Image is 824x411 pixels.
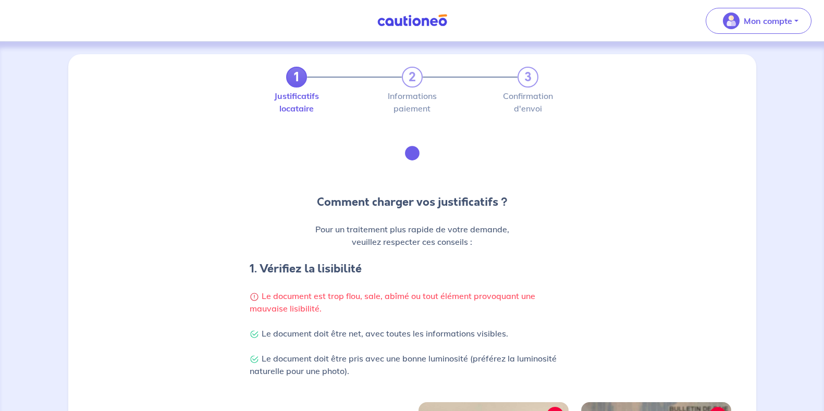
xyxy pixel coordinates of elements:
label: Justificatifs locataire [286,92,307,113]
img: illu_list_justif.svg [384,125,440,181]
p: Comment charger vos justificatifs ? [250,194,575,210]
img: Check [250,355,259,364]
img: Check [250,330,259,339]
p: Le document doit être net, avec toutes les informations visibles. Le document doit être pris avec... [250,327,575,377]
h4: 1. Vérifiez la lisibilité [250,260,575,277]
img: Warning [250,292,259,302]
a: 1 [286,67,307,88]
p: Pour un traitement plus rapide de votre demande, veuillez respecter ces conseils : [250,223,575,248]
button: illu_account_valid_menu.svgMon compte [706,8,811,34]
img: Cautioneo [373,14,451,27]
label: Informations paiement [402,92,423,113]
p: Mon compte [744,15,792,27]
p: Le document est trop flou, sale, abîmé ou tout élément provoquant une mauvaise lisibilité. [250,290,575,315]
label: Confirmation d'envoi [518,92,538,113]
img: illu_account_valid_menu.svg [723,13,740,29]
